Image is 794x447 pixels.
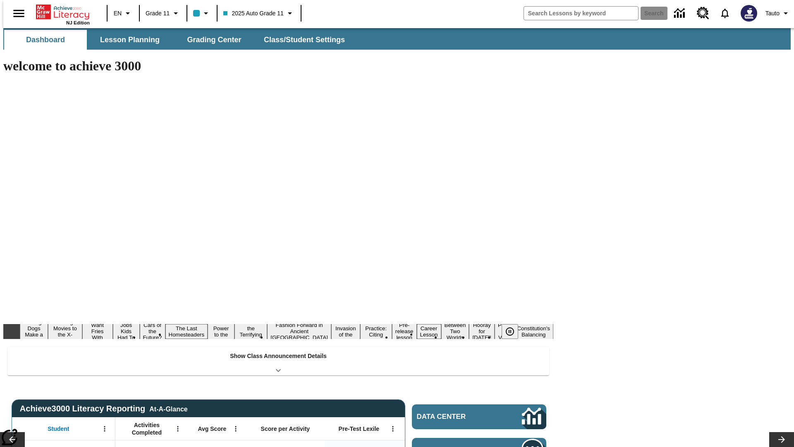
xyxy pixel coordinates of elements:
button: Dashboard [4,30,87,50]
input: search field [524,7,638,20]
button: Class/Student Settings [257,30,352,50]
p: Show Class Announcement Details [230,352,327,360]
button: Slide 14 Between Two Worlds [441,321,469,342]
button: Grading Center [173,30,256,50]
button: Slide 2 Taking Movies to the X-Dimension [48,318,82,345]
button: Open Menu [230,423,242,435]
button: Pause [502,324,518,339]
button: Slide 7 Solar Power to the People [208,318,234,345]
button: Select a new avatar [736,2,762,24]
div: Home [36,3,90,25]
span: Achieve3000 Literacy Reporting [20,404,188,413]
button: Slide 3 Do You Want Fries With That? [82,315,113,348]
button: Slide 16 Point of View [495,321,514,342]
button: Slide 15 Hooray for Constitution Day! [469,321,495,342]
button: Slide 5 Cars of the Future? [140,321,165,342]
div: At-A-Glance [149,404,187,413]
button: Slide 17 The Constitution's Balancing Act [514,318,553,345]
span: Tauto [765,9,780,18]
span: NJ Edition [66,20,90,25]
button: Open Menu [98,423,111,435]
button: Slide 8 Attack of the Terrifying Tomatoes [234,318,267,345]
button: Slide 1 Diving Dogs Make a Splash [20,318,48,345]
button: Class: 2025 Auto Grade 11, Select your class [220,6,298,21]
button: Slide 11 Mixed Practice: Citing Evidence [360,318,392,345]
a: Resource Center, Will open in new tab [692,2,714,24]
div: Show Class Announcement Details [7,347,549,375]
a: Data Center [412,404,546,429]
span: Grade 11 [146,9,170,18]
a: Notifications [714,2,736,24]
span: EN [114,9,122,18]
button: Open Menu [172,423,184,435]
button: Lesson Planning [88,30,171,50]
button: Slide 9 Fashion Forward in Ancient Rome [267,321,331,342]
button: Slide 10 The Invasion of the Free CD [331,318,360,345]
span: 2025 Auto Grade 11 [223,9,283,18]
span: Data Center [417,413,494,421]
button: Language: EN, Select a language [110,6,136,21]
button: Class color is light blue. Change class color [190,6,214,21]
h1: welcome to achieve 3000 [3,58,553,74]
button: Slide 13 Career Lesson [417,324,441,339]
span: Activities Completed [120,421,174,436]
img: Avatar [741,5,757,22]
button: Profile/Settings [762,6,794,21]
button: Grade: Grade 11, Select a grade [142,6,184,21]
div: SubNavbar [3,30,352,50]
div: SubNavbar [3,28,791,50]
button: Lesson carousel, Next [769,432,794,447]
button: Slide 4 Dirty Jobs Kids Had To Do [113,315,140,348]
a: Home [36,4,90,20]
span: Student [48,425,69,433]
button: Open Menu [387,423,399,435]
button: Slide 6 The Last Homesteaders [165,324,208,339]
span: Pre-Test Lexile [339,425,380,433]
span: Avg Score [198,425,226,433]
span: Score per Activity [261,425,310,433]
button: Slide 12 Pre-release lesson [392,321,417,342]
div: Pause [502,324,526,339]
button: Open side menu [7,1,31,26]
a: Data Center [669,2,692,25]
